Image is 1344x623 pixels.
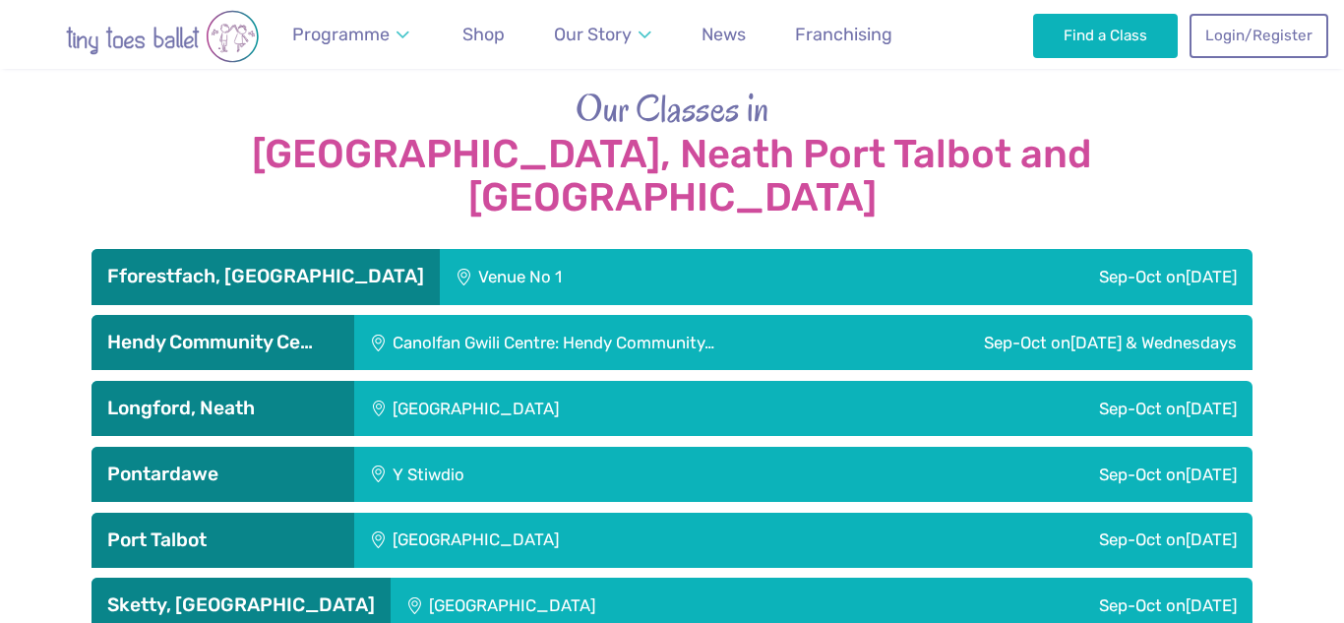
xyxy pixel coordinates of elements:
span: [DATE] [1186,267,1237,286]
div: Sep-Oct on [737,447,1252,502]
h3: Port Talbot [107,529,338,552]
a: News [693,13,755,57]
h3: Fforestfach, [GEOGRAPHIC_DATA] [107,265,424,288]
h3: Pontardawe [107,463,338,486]
div: Canolfan Gwili Centre: Hendy Community… [354,315,865,370]
h3: Sketty, [GEOGRAPHIC_DATA] [107,593,375,617]
div: [GEOGRAPHIC_DATA] [354,381,862,436]
a: Login/Register [1190,14,1327,57]
strong: [GEOGRAPHIC_DATA], Neath Port Talbot and [GEOGRAPHIC_DATA] [92,133,1252,219]
h3: Longford, Neath [107,397,338,420]
h3: Hendy Community Ce… [107,331,338,354]
div: Y Stiwdio [354,447,737,502]
span: Our Story [554,24,632,44]
span: Franchising [795,24,892,44]
span: Shop [462,24,505,44]
a: Shop [454,13,514,57]
a: Programme [283,13,419,57]
div: Sep-Oct on [866,315,1252,370]
span: [DATE] & Wednesdays [1070,333,1237,352]
span: Our Classes in [576,83,769,134]
span: [DATE] [1186,465,1237,484]
a: Find a Class [1033,14,1178,57]
a: Franchising [786,13,901,57]
a: Our Story [545,13,661,57]
div: Sep-Oct on [804,249,1252,304]
span: [DATE] [1186,399,1237,418]
div: Sep-Oct on [862,381,1252,436]
div: [GEOGRAPHIC_DATA] [354,513,862,568]
span: Programme [292,24,390,44]
span: [DATE] [1186,530,1237,549]
span: News [702,24,746,44]
div: Sep-Oct on [862,513,1252,568]
img: tiny toes ballet [25,10,300,63]
span: [DATE] [1186,595,1237,615]
div: Venue No 1 [440,249,804,304]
